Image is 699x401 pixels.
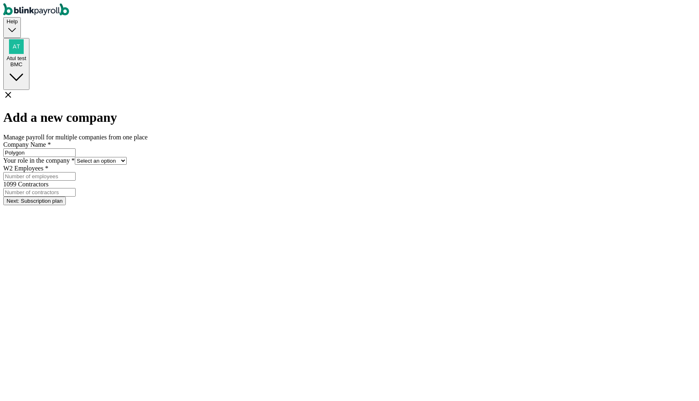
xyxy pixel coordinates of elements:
[3,157,75,164] label: Your role in the company
[3,3,696,17] nav: Global
[3,172,76,181] input: W2 Employees
[3,197,66,205] button: Next: Subscription plan
[3,148,76,157] input: Company Name
[3,110,696,125] h1: Add a new company
[7,61,26,67] div: BMC
[3,188,76,197] input: 1099 Contractors
[3,141,51,148] label: Company Name
[3,181,50,188] label: 1099 Contractors
[658,362,699,401] iframe: Chat Widget
[7,55,26,61] span: Atul test
[3,17,21,38] button: Help
[3,165,48,172] label: W2 Employees
[7,18,18,25] span: Help
[3,38,29,90] button: Atul testBMC
[3,134,148,141] span: Manage payroll for multiple companies from one place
